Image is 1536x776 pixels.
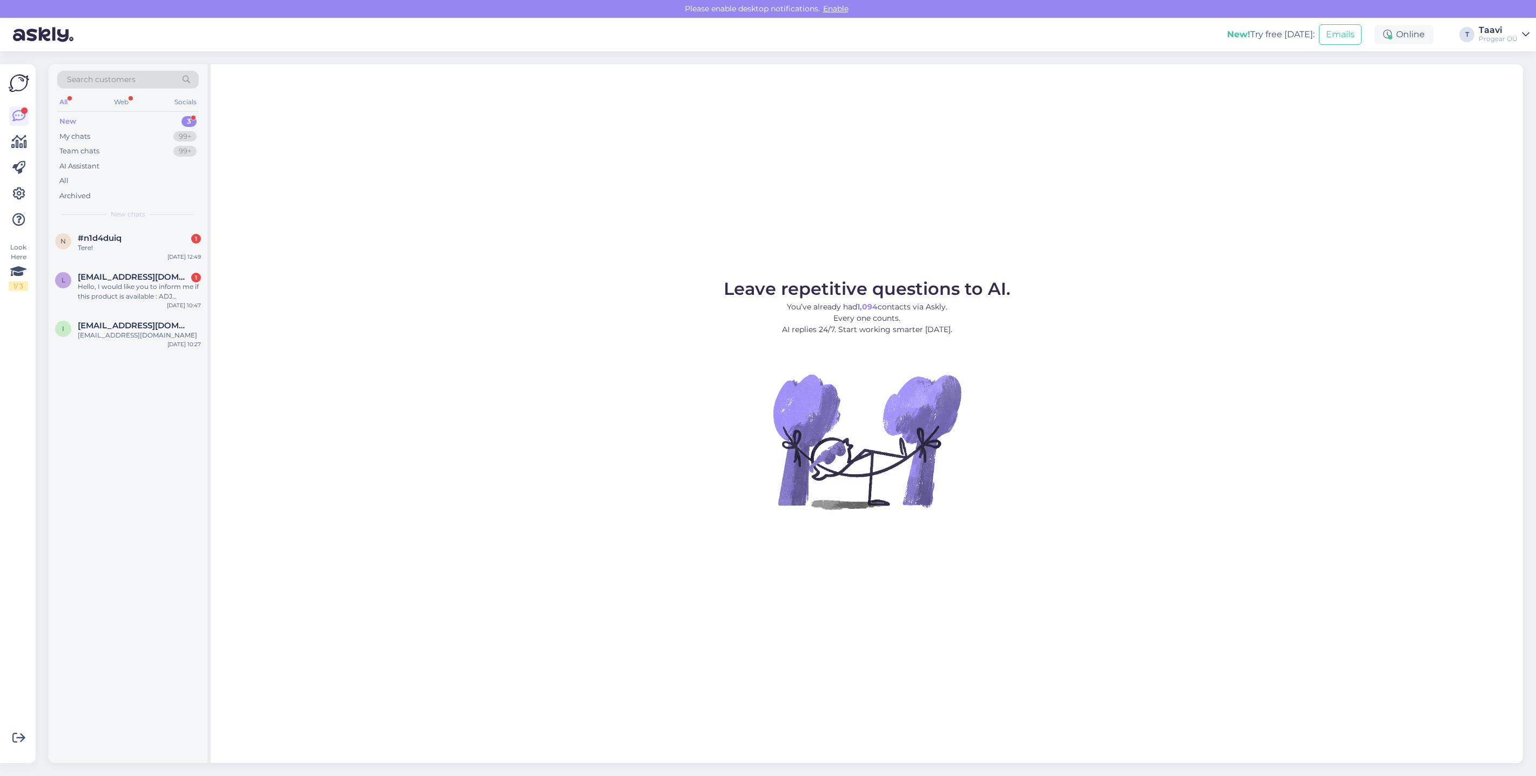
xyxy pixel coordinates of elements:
span: l [62,276,65,284]
p: You’ve already had contacts via Askly. Every one counts. AI replies 24/7. Start working smarter [... [724,301,1010,335]
b: New! [1227,29,1250,39]
img: Askly Logo [9,73,29,93]
div: Team chats [59,146,99,157]
div: T [1459,27,1474,42]
div: [DATE] 10:27 [167,340,201,348]
div: Taavi [1479,26,1518,35]
span: #n1d4duiq [78,233,122,243]
span: lef4545@gmail.com [78,272,190,282]
div: 1 [191,273,201,282]
a: TaaviProgear OÜ [1479,26,1530,43]
div: AI Assistant [59,161,99,172]
div: 99+ [173,146,197,157]
span: Search customers [67,74,136,85]
span: izzuddinapandi@gmail.com [78,321,190,330]
div: 1 [191,234,201,244]
div: All [57,95,70,109]
span: n [60,237,66,245]
div: Online [1375,25,1433,44]
div: My chats [59,131,90,142]
div: All [59,176,69,186]
button: Emails [1319,24,1362,45]
div: [EMAIL_ADDRESS][DOMAIN_NAME] [78,330,201,340]
div: Tere! [78,243,201,253]
span: New chats [111,210,145,219]
div: 1 / 3 [9,281,28,291]
div: Archived [59,191,91,201]
div: Progear OÜ [1479,35,1518,43]
div: [DATE] 10:47 [167,301,201,309]
img: No Chat active [770,344,964,538]
div: Hello, I would like you to inform me if this product is available : ADJ HEXCON SKU 1321000077 [78,282,201,301]
div: Web [112,95,131,109]
div: Try free [DATE]: [1227,28,1315,41]
div: Socials [172,95,199,109]
div: [DATE] 12:49 [167,253,201,261]
b: 1,094 [857,302,878,312]
div: 99+ [173,131,197,142]
span: Leave repetitive questions to AI. [724,278,1010,299]
div: 3 [181,116,197,127]
div: New [59,116,76,127]
span: Enable [820,4,852,14]
span: i [62,325,64,333]
div: Look Here [9,242,28,291]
